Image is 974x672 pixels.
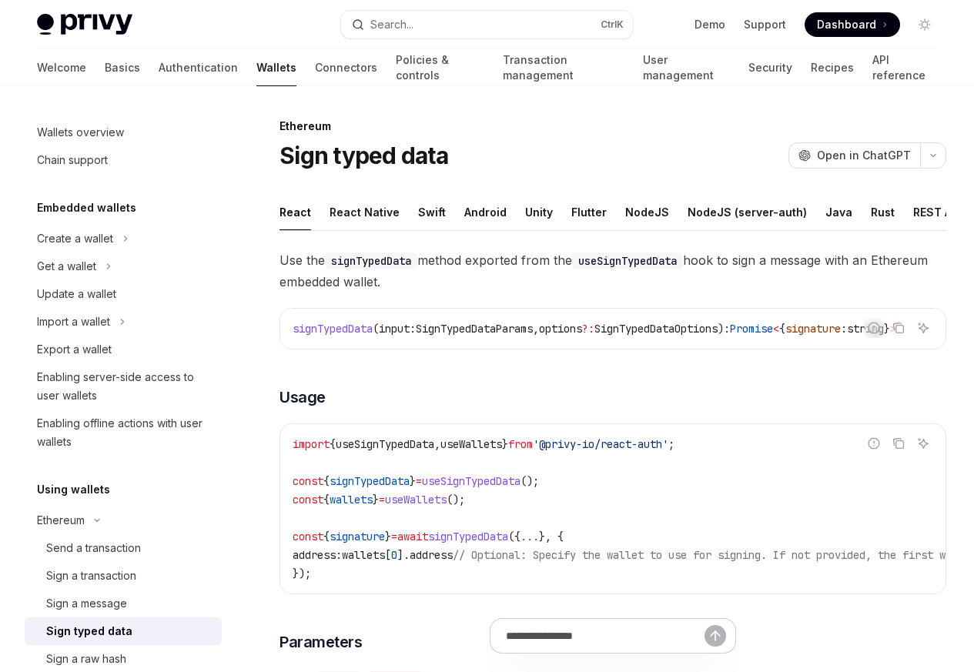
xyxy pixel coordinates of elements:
[105,49,140,86] a: Basics
[422,474,520,488] span: useSignTypedData
[330,493,373,507] span: wallets
[779,322,785,336] span: {
[37,199,136,217] h5: Embedded wallets
[370,15,413,34] div: Search...
[871,194,895,230] div: Rust
[705,625,726,647] button: Send message
[293,322,373,336] span: signTypedData
[293,567,311,580] span: });
[293,493,323,507] span: const
[889,318,909,338] button: Copy the contents from the code block
[25,617,222,645] a: Sign typed data
[37,257,96,276] div: Get a wallet
[25,590,222,617] a: Sign a message
[912,12,937,37] button: Toggle dark mode
[520,530,539,543] span: ...
[817,148,911,163] span: Open in ChatGPT
[416,474,422,488] span: =
[884,322,890,336] span: }
[37,229,113,248] div: Create a wallet
[46,650,126,668] div: Sign a raw hash
[525,194,553,230] div: Unity
[748,49,792,86] a: Security
[533,437,668,451] span: '@privy-io/react-auth'
[25,280,222,308] a: Update a wallet
[817,17,876,32] span: Dashboard
[572,252,683,269] code: useSignTypedData
[336,437,434,451] span: useSignTypedData
[25,534,222,562] a: Send a transaction
[25,410,222,456] a: Enabling offline actions with user wallets
[330,437,336,451] span: {
[37,414,213,451] div: Enabling offline actions with user wallets
[913,433,933,453] button: Ask AI
[502,437,508,451] span: }
[730,322,773,336] span: Promise
[582,322,594,336] span: ?:
[373,493,379,507] span: }
[447,493,465,507] span: ();
[25,507,222,534] button: Toggle Ethereum section
[325,252,417,269] code: signTypedData
[508,437,533,451] span: from
[379,493,385,507] span: =
[539,530,564,543] span: }, {
[506,619,705,653] input: Ask a question...
[25,146,222,174] a: Chain support
[533,322,539,336] span: ,
[391,548,397,562] span: 0
[341,11,633,38] button: Open search
[256,49,296,86] a: Wallets
[37,123,124,142] div: Wallets overview
[385,493,447,507] span: useWallets
[847,322,884,336] span: string
[913,318,933,338] button: Ask AI
[25,119,222,146] a: Wallets overview
[25,225,222,252] button: Toggle Create a wallet section
[889,433,909,453] button: Copy the contents from the code block
[913,194,962,230] div: REST API
[811,49,854,86] a: Recipes
[805,12,900,37] a: Dashboard
[864,318,884,338] button: Report incorrect code
[46,622,132,640] div: Sign typed data
[601,18,624,31] span: Ctrl K
[37,340,112,359] div: Export a wallet
[825,194,852,230] div: Java
[373,322,379,336] span: (
[293,437,330,451] span: import
[279,194,311,230] div: React
[25,363,222,410] a: Enabling server-side access to user wallets
[37,151,108,169] div: Chain support
[323,493,330,507] span: {
[330,530,385,543] span: signature
[279,249,946,293] span: Use the method exported from the hook to sign a message with an Ethereum embedded wallet.
[397,530,428,543] span: await
[872,49,937,86] a: API reference
[410,474,416,488] span: }
[46,594,127,613] div: Sign a message
[25,562,222,590] a: Sign a transaction
[744,17,786,32] a: Support
[46,567,136,585] div: Sign a transaction
[385,530,391,543] span: }
[571,194,607,230] div: Flutter
[788,142,920,169] button: Open in ChatGPT
[315,49,377,86] a: Connectors
[37,511,85,530] div: Ethereum
[841,322,847,336] span: :
[428,530,508,543] span: signTypedData
[773,322,779,336] span: <
[434,437,440,451] span: ,
[418,194,446,230] div: Swift
[410,322,416,336] span: :
[323,530,330,543] span: {
[643,49,730,86] a: User management
[25,252,222,280] button: Toggle Get a wallet section
[159,49,238,86] a: Authentication
[330,474,410,488] span: signTypedData
[37,14,132,35] img: light logo
[440,437,502,451] span: useWallets
[464,194,507,230] div: Android
[864,433,884,453] button: Report incorrect code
